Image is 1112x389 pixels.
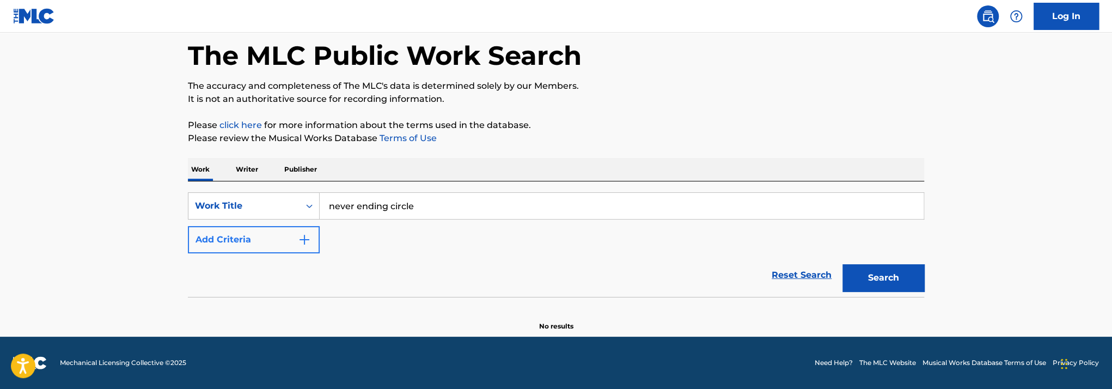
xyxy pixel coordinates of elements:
[188,192,924,297] form: Search Form
[233,158,261,181] p: Writer
[13,356,47,369] img: logo
[377,133,437,143] a: Terms of Use
[1005,5,1027,27] div: Help
[188,119,924,132] p: Please for more information about the terms used in the database.
[842,264,924,291] button: Search
[1034,3,1099,30] a: Log In
[1058,337,1112,389] iframe: Chat Widget
[195,199,293,212] div: Work Title
[766,263,837,287] a: Reset Search
[1061,348,1067,380] div: Trascina
[188,132,924,145] p: Please review the Musical Works Database
[922,358,1046,368] a: Musical Works Database Terms of Use
[188,39,582,72] h1: The MLC Public Work Search
[815,358,853,368] a: Need Help?
[188,93,924,106] p: It is not an authoritative source for recording information.
[1053,358,1099,368] a: Privacy Policy
[298,233,311,246] img: 9d2ae6d4665cec9f34b9.svg
[1010,10,1023,23] img: help
[539,308,573,331] p: No results
[1058,337,1112,389] div: Widget chat
[188,158,213,181] p: Work
[859,358,916,368] a: The MLC Website
[13,8,55,24] img: MLC Logo
[188,80,924,93] p: The accuracy and completeness of The MLC's data is determined solely by our Members.
[981,10,994,23] img: search
[188,226,320,253] button: Add Criteria
[219,120,262,130] a: click here
[977,5,999,27] a: Public Search
[60,358,186,368] span: Mechanical Licensing Collective © 2025
[281,158,320,181] p: Publisher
